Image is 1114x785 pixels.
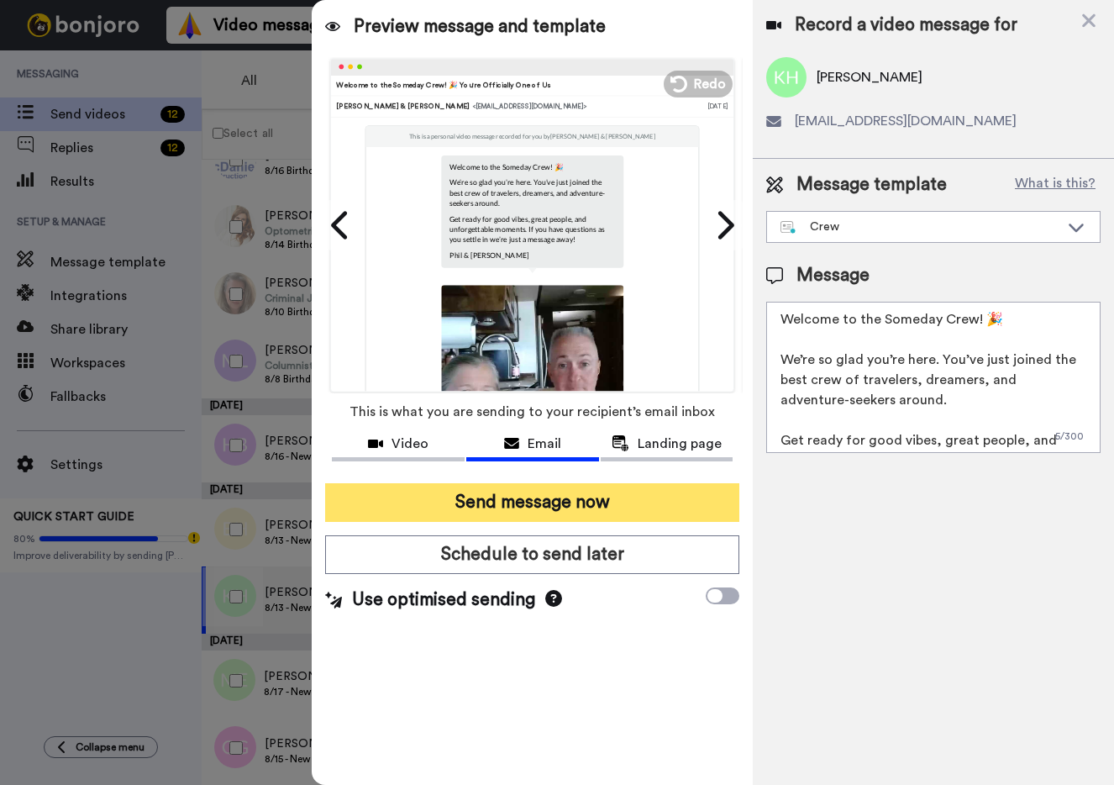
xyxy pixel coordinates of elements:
div: message notification from Amy, 3d ago. Hi Stacy, I’d love to ask you a quick question: If Bonjoro... [25,35,311,91]
button: What is this? [1010,172,1101,198]
span: Email [528,434,561,454]
button: Schedule to send later [325,535,739,574]
span: Message [796,263,870,288]
span: Landing page [638,434,722,454]
span: Video [391,434,428,454]
p: Welcome to the Someday Crew! 🎉 [449,161,615,171]
span: [EMAIL_ADDRESS][DOMAIN_NAME] [795,111,1017,131]
p: We’re so glad you’re here. You’ve just joined the best crew of travelers, dreamers, and adventure... [449,176,615,208]
p: Hi [PERSON_NAME], I’d love to ask you a quick question: If [PERSON_NAME] could introduce a new fe... [73,48,290,65]
p: Phil & [PERSON_NAME] [449,250,615,260]
p: Get ready for good vibes, great people, and unforgettable moments. If you have questions as you s... [449,213,615,245]
img: nextgen-template.svg [780,221,796,234]
div: [DATE] [707,101,728,111]
span: Message template [796,172,947,198]
span: Use optimised sending [352,587,535,613]
p: Message from Amy, sent 3d ago [73,65,290,80]
p: This is a personal video message recorded for you by [PERSON_NAME] & [PERSON_NAME] [409,132,655,140]
img: Profile image for Amy [38,50,65,77]
button: Send message now [325,483,739,522]
img: Z [441,285,623,467]
div: [PERSON_NAME] & [PERSON_NAME] [336,101,707,111]
span: This is what you are sending to your recipient’s email inbox [349,393,715,430]
div: Crew [780,219,1059,235]
textarea: Welcome to the Someday Crew! 🎉 We’re so glad you’re here. You’ve just joined the best crew of tra... [766,302,1101,453]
